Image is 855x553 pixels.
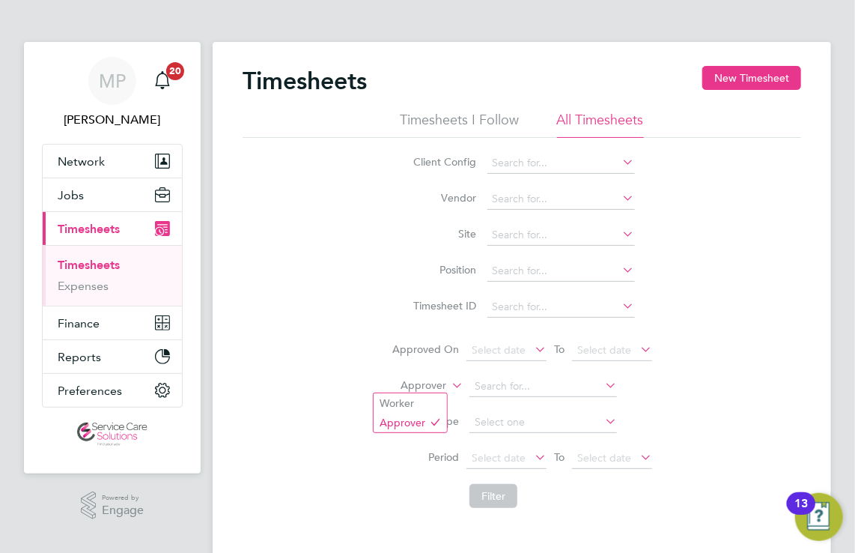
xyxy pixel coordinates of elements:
a: 20 [147,57,177,105]
span: Select date [472,343,526,357]
button: Network [43,145,182,178]
input: Search for... [487,189,635,210]
span: Preferences [58,384,122,398]
li: All Timesheets [557,111,644,138]
input: Search for... [487,261,635,282]
input: Search for... [487,153,635,174]
input: Search for... [487,225,635,246]
span: MP [99,71,126,91]
img: servicecare-logo-retina.png [77,423,147,447]
input: Search for... [487,297,635,318]
div: 13 [794,504,808,523]
span: 20 [166,62,184,80]
span: To [550,447,569,467]
span: Select date [577,343,631,357]
span: Select date [472,451,526,465]
a: Go to home page [42,423,183,447]
a: MP[PERSON_NAME] [42,57,183,129]
label: Vendor [410,191,477,205]
span: Engage [102,504,144,517]
label: Position [410,263,477,276]
label: Period [392,450,459,464]
button: Reports [43,340,182,373]
span: Reports [58,350,101,364]
a: Powered byEngage [81,492,144,520]
div: Timesheets [43,245,182,306]
button: Timesheets [43,212,182,245]
label: Timesheet ID [410,299,477,312]
label: Approver [379,378,446,393]
label: Site [410,227,477,241]
span: Timesheets [58,222,120,236]
button: Jobs [43,178,182,211]
button: Filter [469,484,517,508]
span: To [550,339,569,359]
a: Expenses [58,279,109,293]
button: Open Resource Center, 13 new notifications [795,493,843,541]
button: Finance [43,306,182,339]
span: Jobs [58,188,84,202]
label: Client Config [410,155,477,169]
span: Finance [58,316,100,330]
nav: Main navigation [24,42,201,474]
li: Approver [374,413,447,432]
label: Approved On [392,342,459,356]
li: Worker [374,393,447,413]
button: New Timesheet [702,66,801,90]
button: Preferences [43,374,182,407]
li: Timesheets I Follow [401,111,520,138]
span: Powered by [102,492,144,504]
span: Select date [577,451,631,465]
span: Network [58,154,105,169]
span: Michael Potts [42,111,183,129]
input: Search for... [469,376,617,397]
input: Select one [469,412,617,433]
h2: Timesheets [243,66,367,96]
a: Timesheets [58,258,120,272]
